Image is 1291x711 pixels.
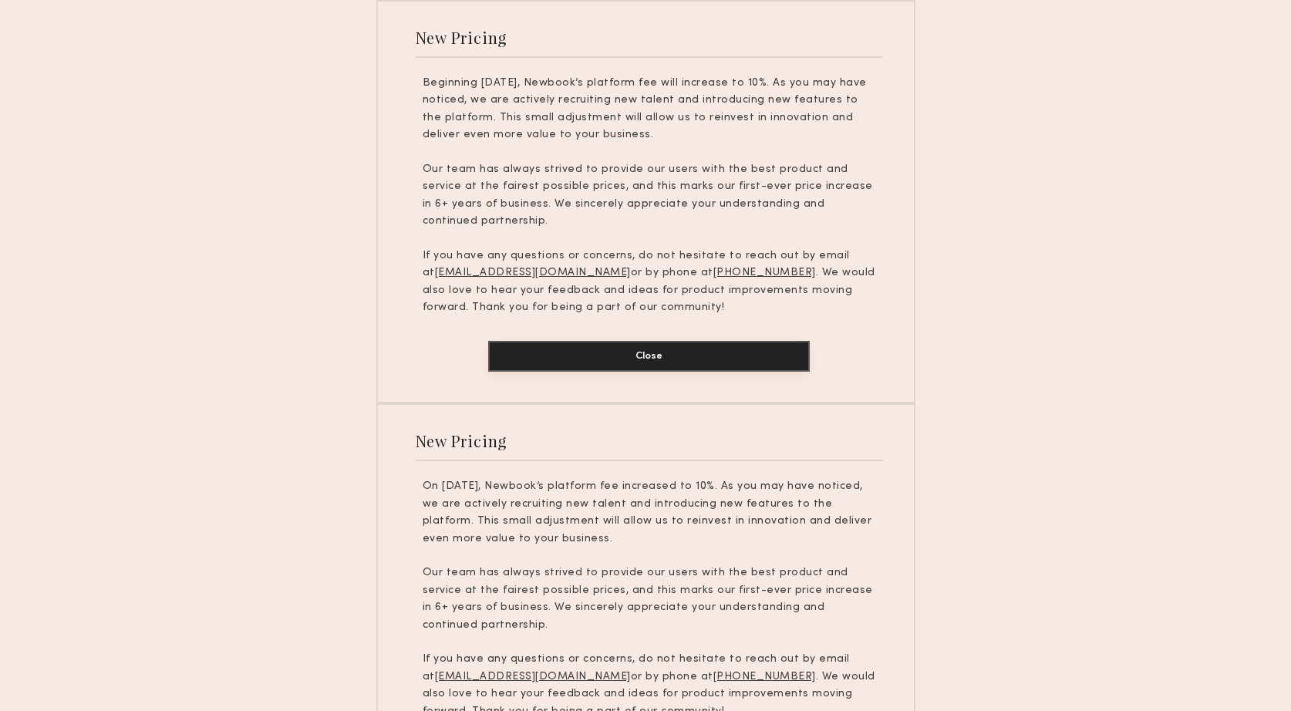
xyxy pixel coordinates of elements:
u: [PHONE_NUMBER] [713,672,816,682]
div: New Pricing [416,430,507,451]
button: Close [488,341,810,372]
p: If you have any questions or concerns, do not hesitate to reach out by email at or by phone at . ... [423,248,876,317]
p: On [DATE], Newbook’s platform fee increased to 10%. As you may have noticed, we are actively recr... [423,478,876,548]
u: [EMAIL_ADDRESS][DOMAIN_NAME] [435,268,631,278]
u: [PHONE_NUMBER] [713,268,816,278]
p: Our team has always strived to provide our users with the best product and service at the fairest... [423,161,876,231]
p: Our team has always strived to provide our users with the best product and service at the fairest... [423,564,876,634]
div: New Pricing [416,27,507,48]
u: [EMAIL_ADDRESS][DOMAIN_NAME] [435,672,631,682]
p: Beginning [DATE], Newbook’s platform fee will increase to 10%. As you may have noticed, we are ac... [423,75,876,144]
